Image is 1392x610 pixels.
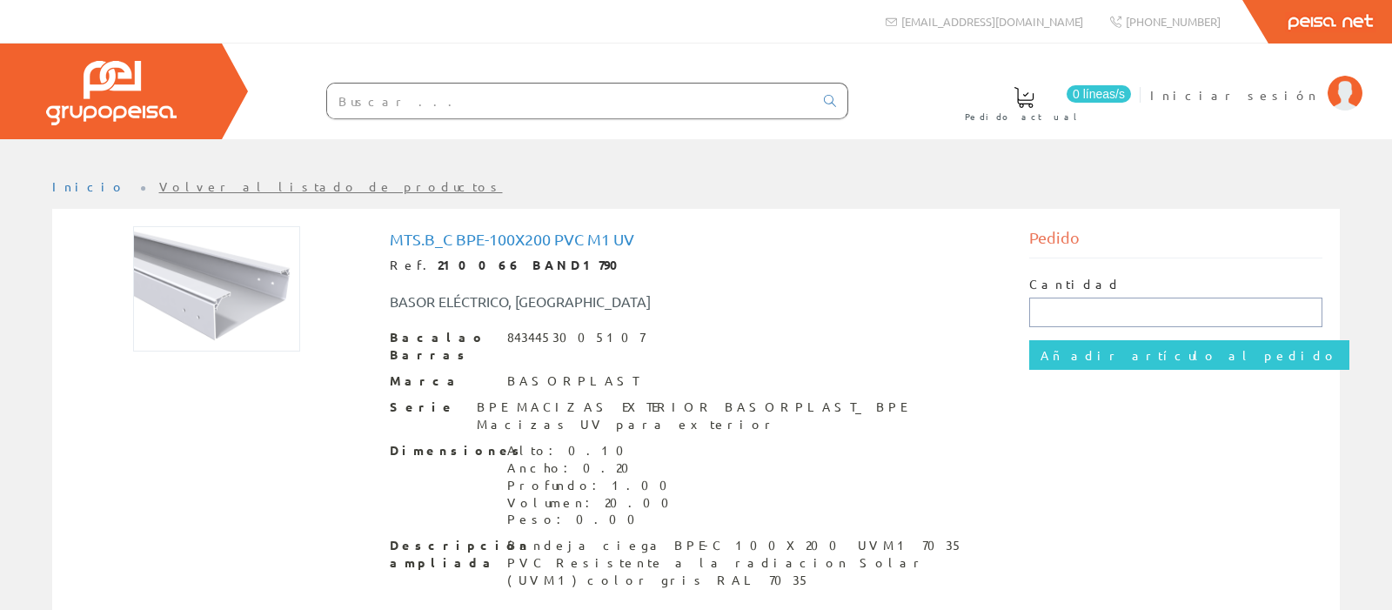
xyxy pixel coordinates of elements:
a: Volver al listado de productos [159,178,503,194]
font: Alto: 0.10 [507,442,634,458]
font: Cantidad [1029,276,1121,292]
font: Descripción ampliada [390,537,531,570]
font: Bandeja ciega BPE-C 100X200 UVM1 7035 PVC Resistente a la radiacion Solar (UVM1) color gris RAL 7035 [507,537,963,587]
font: Mts.b_c bpe-100X200 pvc m1 uv [390,230,634,248]
font: 8434453005107 [507,329,645,345]
font: Peso: 0.00 [507,511,646,526]
input: Buscar ... [327,84,813,118]
font: BASORPLAST [507,372,638,388]
font: Marca [390,372,462,388]
font: Volumen: 20.00 [507,494,679,510]
font: Profundo: 1.00 [507,477,678,493]
img: Foto artículo Mts.b_c bpe-100X200 pvc m1 uv (192x144) [133,226,300,352]
font: Pedido [1029,228,1080,246]
font: Dimensiones [390,442,525,458]
a: Iniciar sesión [1150,72,1362,89]
font: Ref. [390,257,438,272]
font: BASOR ELÉCTRICO, [GEOGRAPHIC_DATA] [390,292,651,310]
font: Iniciar sesión [1150,87,1319,103]
font: 210066 BAND1790 [438,257,630,272]
font: Ancho: 0.20 [507,459,639,475]
font: [PHONE_NUMBER] [1126,14,1221,29]
font: 0 líneas/s [1073,87,1125,101]
font: Pedido actual [965,110,1083,123]
input: Añadir artículo al pedido [1029,340,1349,370]
a: Inicio [52,178,126,194]
font: Bacalao Barras [390,329,486,362]
font: [EMAIL_ADDRESS][DOMAIN_NAME] [901,14,1083,29]
img: Grupo Peisa [46,61,177,125]
font: Serie [390,399,456,414]
font: BPE MACIZAS EXTERIOR BASORPLAST_ BPE Macizas UV para exterior [477,399,906,432]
